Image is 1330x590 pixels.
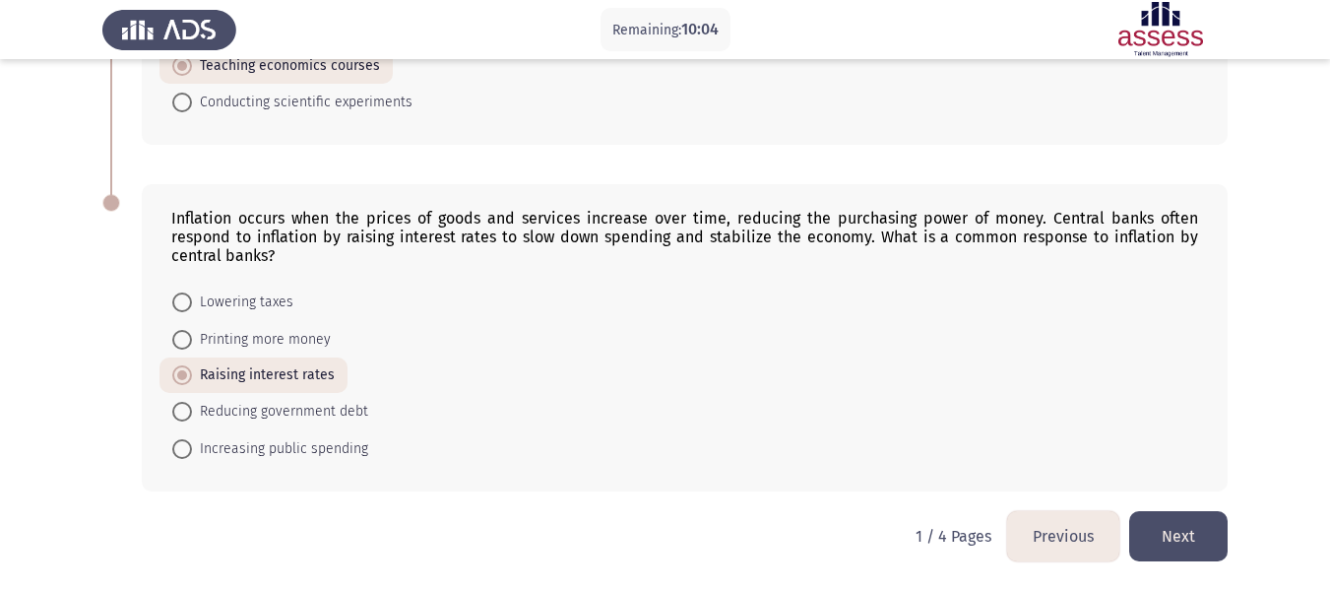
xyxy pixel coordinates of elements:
[1094,2,1228,57] img: Assessment logo of ASSESS English Language Assessment (3 Module) (Ba - IB)
[1007,511,1119,561] button: load previous page
[192,400,368,424] span: Reducing government debt
[171,209,1198,265] div: Inflation occurs when the prices of goods and services increase over time, reducing the purchasin...
[916,527,991,546] p: 1 / 4 Pages
[192,91,412,114] span: Conducting scientific experiments
[1129,511,1228,561] button: load next page
[192,437,368,461] span: Increasing public spending
[192,291,293,314] span: Lowering taxes
[612,18,719,42] p: Remaining:
[681,20,719,38] span: 10:04
[102,2,236,57] img: Assess Talent Management logo
[192,363,335,387] span: Raising interest rates
[192,54,380,78] span: Teaching economics courses
[192,328,331,352] span: Printing more money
